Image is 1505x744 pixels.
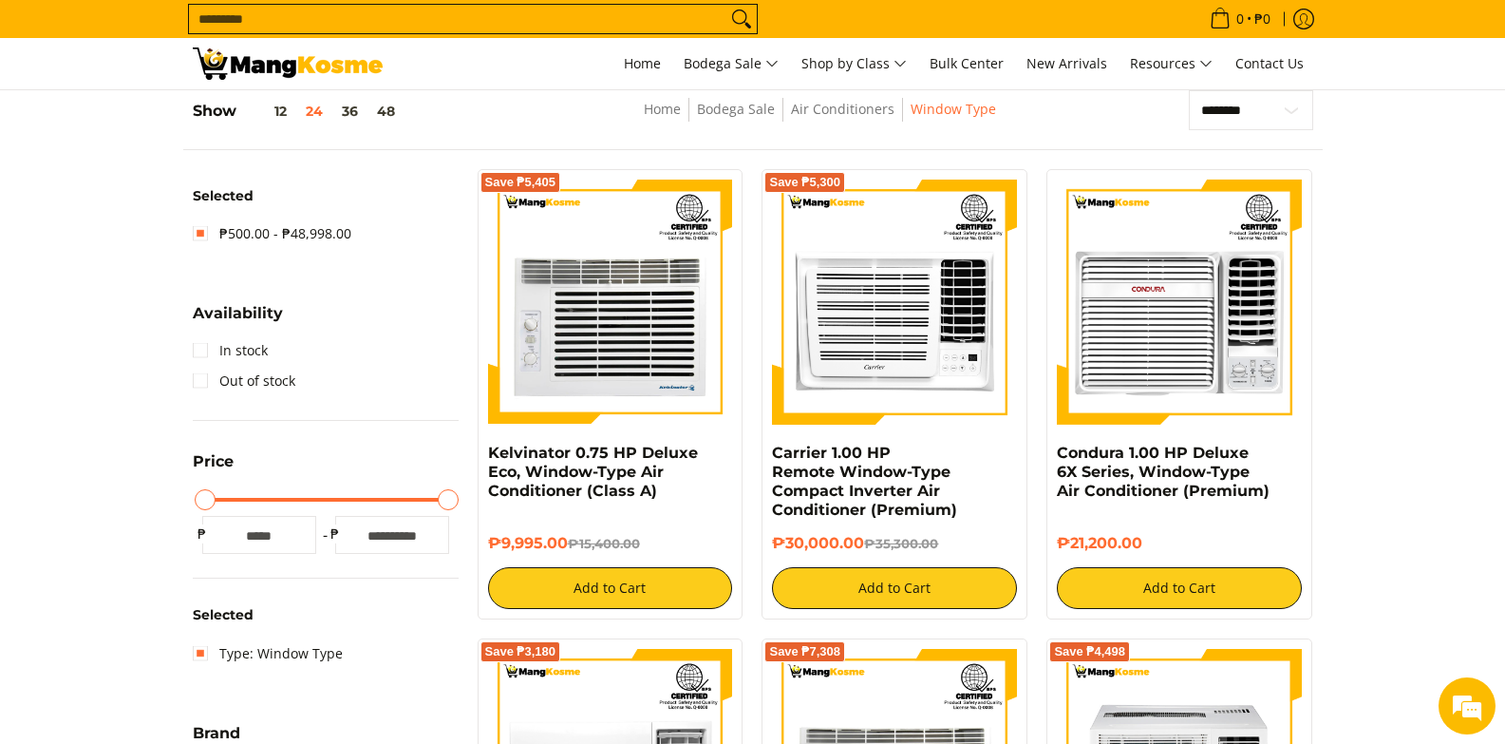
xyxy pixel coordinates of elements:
h6: ₱30,000.00 [772,534,1017,553]
span: Save ₱4,498 [1054,646,1125,658]
button: 36 [332,104,367,119]
span: Availability [193,306,283,321]
span: ₱ [193,525,212,544]
nav: Main Menu [402,38,1313,89]
span: ₱0 [1251,12,1273,26]
button: Search [726,5,757,33]
a: Air Conditioners [791,100,894,118]
a: Home [614,38,670,89]
span: Shop by Class [801,52,907,76]
span: Save ₱3,180 [485,646,556,658]
span: Save ₱7,308 [769,646,840,658]
button: 12 [236,104,296,119]
span: • [1204,9,1276,29]
span: Home [624,54,661,72]
span: Price [193,454,234,469]
span: Save ₱5,300 [769,177,840,188]
img: Bodega Sale Aircon l Mang Kosme: Home Appliances Warehouse Sale Window Type [193,48,383,80]
span: Bulk Center [930,54,1004,72]
a: Carrier 1.00 HP Remote Window-Type Compact Inverter Air Conditioner (Premium) [772,444,957,519]
del: ₱35,300.00 [864,536,938,551]
a: Bodega Sale [674,38,788,89]
span: Contact Us [1235,54,1304,72]
span: Window Type [911,98,996,122]
button: 48 [367,104,404,119]
del: ₱15,400.00 [568,536,640,551]
a: In stock [193,335,268,366]
span: ₱ [326,525,345,544]
a: ₱500.00 - ₱48,998.00 [193,219,351,249]
a: Bodega Sale [697,100,775,118]
img: Carrier 1.00 HP Remote Window-Type Compact Inverter Air Conditioner (Premium) [772,180,1017,425]
img: Kelvinator 0.75 HP Deluxe Eco, Window-Type Air Conditioner (Class A) [488,180,733,425]
h6: Selected [193,607,459,624]
summary: Open [193,306,283,335]
span: 0 [1233,12,1247,26]
h6: ₱21,200.00 [1057,534,1302,553]
a: Home [644,100,681,118]
button: Add to Cart [772,567,1017,609]
span: Save ₱5,405 [485,177,556,188]
button: Add to Cart [488,567,733,609]
button: 24 [296,104,332,119]
span: Brand [193,726,240,741]
nav: Breadcrumbs [518,98,1120,141]
h5: Show [193,102,404,121]
a: Resources [1120,38,1222,89]
a: New Arrivals [1017,38,1117,89]
summary: Open [193,454,234,484]
a: Contact Us [1226,38,1313,89]
h6: ₱9,995.00 [488,534,733,553]
a: Bulk Center [920,38,1013,89]
button: Add to Cart [1057,567,1302,609]
a: Type: Window Type [193,639,343,669]
img: Condura 1.00 HP Deluxe 6X Series, Window-Type Air Conditioner (Premium) [1057,180,1302,425]
h6: Selected [193,188,459,205]
span: Bodega Sale [684,52,779,76]
a: Out of stock [193,366,295,396]
a: Kelvinator 0.75 HP Deluxe Eco, Window-Type Air Conditioner (Class A) [488,444,698,500]
span: Resources [1130,52,1213,76]
a: Condura 1.00 HP Deluxe 6X Series, Window-Type Air Conditioner (Premium) [1057,444,1270,500]
a: Shop by Class [792,38,916,89]
span: New Arrivals [1026,54,1107,72]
